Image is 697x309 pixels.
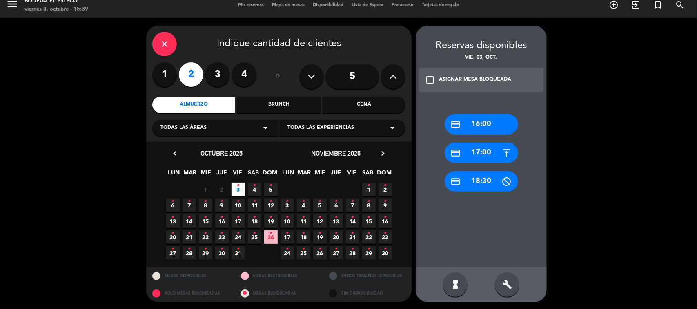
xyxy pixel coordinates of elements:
span: 23 [215,230,229,244]
div: 18:30 [445,171,518,192]
span: 6 [330,199,343,212]
i: • [318,211,321,224]
span: 10 [281,214,294,228]
span: noviembre 2025 [312,149,361,157]
span: 19 [313,230,327,244]
i: • [367,195,370,208]
label: 4 [232,62,256,87]
span: 4 [248,183,261,196]
i: • [384,243,387,256]
i: • [269,195,272,208]
i: close [160,39,169,49]
span: 17 [281,230,294,244]
span: 14 [346,214,359,228]
span: 27 [330,246,343,260]
i: • [220,195,223,208]
i: check_box_outline_blank [425,75,435,85]
span: 11 [248,199,261,212]
i: • [286,243,289,256]
i: • [351,211,354,224]
div: Reservas disponibles [416,38,547,54]
i: • [171,195,174,208]
i: • [220,227,223,240]
span: LUN [167,168,181,181]
i: • [204,243,207,256]
i: • [237,211,240,224]
span: 31 [232,246,245,260]
span: 13 [166,214,180,228]
i: • [351,243,354,256]
span: 23 [379,230,392,244]
span: 11 [297,214,310,228]
div: MESAS RESTRINGIDAS [235,267,323,285]
span: 5 [313,199,327,212]
span: 3 [232,183,245,196]
div: viernes 3. octubre - 15:39 [24,5,88,13]
span: Mapa de mesas [268,3,309,7]
span: 16 [379,214,392,228]
i: credit_card [451,119,461,130]
i: • [384,211,387,224]
span: 9 [215,199,229,212]
i: • [367,211,370,224]
span: octubre 2025 [201,149,243,157]
span: 29 [199,246,212,260]
i: • [318,243,321,256]
span: 22 [362,230,376,244]
div: Cena [323,97,405,113]
span: 12 [264,199,278,212]
span: 18 [248,214,261,228]
i: chevron_left [171,149,179,158]
i: • [335,227,338,240]
span: SAB [361,168,375,181]
span: 26 [313,246,327,260]
span: 1 [362,183,376,196]
div: ASIGNAR MESA BLOQUEADA [439,76,511,84]
span: 24 [232,230,245,244]
span: VIE [231,168,245,181]
span: Pre-acceso [387,3,418,7]
i: credit_card [451,148,461,158]
span: 9 [379,199,392,212]
span: 30 [379,246,392,260]
i: credit_card [451,177,461,187]
i: • [171,243,174,256]
span: 13 [330,214,343,228]
span: Todas las experiencias [287,124,354,132]
i: • [171,211,174,224]
span: 24 [281,246,294,260]
span: LUN [282,168,295,181]
span: 15 [199,214,212,228]
i: • [253,227,256,240]
i: • [302,211,305,224]
span: 4 [297,199,310,212]
span: 6 [166,199,180,212]
i: • [384,179,387,192]
span: 28 [346,246,359,260]
i: • [367,179,370,192]
i: • [171,227,174,240]
span: MIE [314,168,327,181]
i: • [302,195,305,208]
span: 15 [362,214,376,228]
span: 28 [183,246,196,260]
span: 20 [330,230,343,244]
span: 26 [264,230,278,244]
i: • [302,227,305,240]
span: Mis reservas [234,3,268,7]
span: 8 [199,199,212,212]
span: MIE [199,168,213,181]
i: • [384,195,387,208]
div: Almuerzo [152,97,235,113]
i: • [188,243,191,256]
i: • [286,195,289,208]
span: DOM [263,168,276,181]
i: • [351,227,354,240]
span: 18 [297,230,310,244]
span: MAR [183,168,197,181]
i: • [204,211,207,224]
i: • [237,227,240,240]
span: 10 [232,199,245,212]
i: • [367,227,370,240]
span: 8 [362,199,376,212]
